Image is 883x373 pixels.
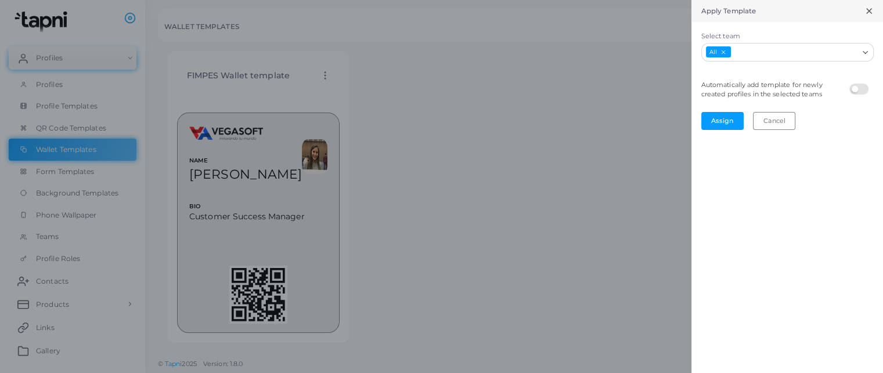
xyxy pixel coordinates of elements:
[719,48,727,56] button: Deselect All
[701,43,874,61] div: Search for option
[753,112,795,129] button: Cancel
[701,7,756,15] h5: Apply Template
[701,112,744,129] button: Assign
[698,77,847,103] legend: Automatically add template for newly created profiles in the selected teams
[732,46,858,59] input: Search for option
[701,32,874,41] label: Select team
[706,46,731,57] span: All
